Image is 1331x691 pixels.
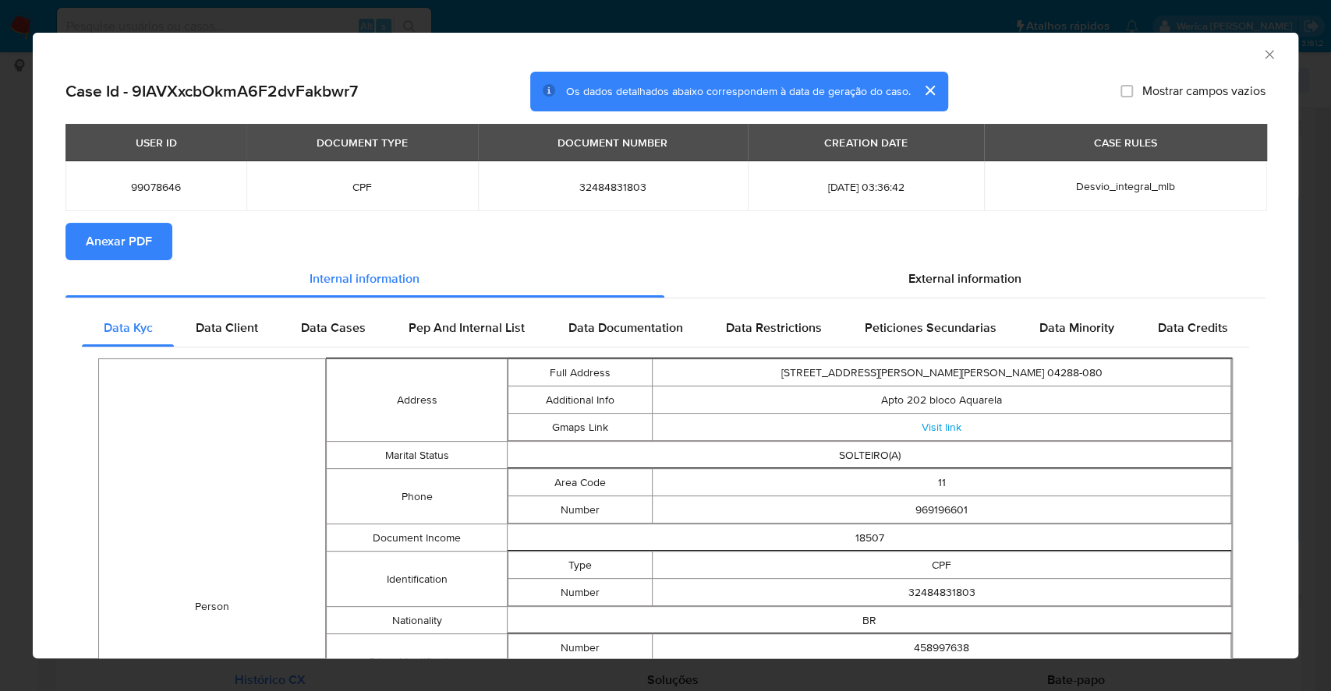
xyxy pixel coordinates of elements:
[104,319,153,337] span: Data Kyc
[33,33,1298,658] div: closure-recommendation-modal
[766,180,965,194] span: [DATE] 03:36:42
[508,496,653,524] td: Number
[908,270,1021,287] span: External information
[196,319,258,337] span: Data Client
[1120,85,1133,97] input: Mostrar campos vazios
[1039,319,1114,337] span: Data Minority
[126,129,186,156] div: USER ID
[508,414,653,441] td: Gmaps Link
[497,180,729,194] span: 32484831803
[726,319,822,337] span: Data Restrictions
[326,442,507,469] td: Marital Status
[65,260,1266,298] div: Detailed info
[653,359,1231,386] td: [STREET_ADDRESS][PERSON_NAME][PERSON_NAME] 04288-080
[653,496,1231,524] td: 969196601
[865,319,996,337] span: Peticiones Secundarias
[508,579,653,606] td: Number
[653,386,1231,414] td: Apto 202 bloco Aquarela
[82,309,1249,347] div: Detailed internal info
[508,524,1232,552] td: 18507
[1157,319,1227,337] span: Data Credits
[508,386,653,414] td: Additional Info
[1142,83,1266,99] span: Mostrar campos vazios
[265,180,458,194] span: CPF
[922,419,961,435] a: Visit link
[326,524,507,552] td: Document Income
[815,129,916,156] div: CREATION DATE
[326,552,507,607] td: Identification
[508,607,1232,634] td: BR
[84,180,228,194] span: 99078646
[307,129,417,156] div: DOCUMENT TYPE
[653,579,1231,606] td: 32484831803
[86,224,152,259] span: Anexar PDF
[568,319,682,337] span: Data Documentation
[301,319,366,337] span: Data Cases
[1076,178,1175,194] span: Desvio_integral_mlb
[409,319,525,337] span: Pep And Internal List
[508,442,1232,469] td: SOLTEIRO(A)
[653,552,1231,579] td: CPF
[653,634,1231,661] td: 458997638
[1085,129,1166,156] div: CASE RULES
[326,634,507,689] td: Other Identifications
[508,552,653,579] td: Type
[326,469,507,524] td: Phone
[326,607,507,634] td: Nationality
[310,270,419,287] span: Internal information
[508,634,653,661] td: Number
[566,83,911,99] span: Os dados detalhados abaixo correspondem à data de geração do caso.
[653,469,1231,496] td: 11
[508,469,653,496] td: Area Code
[548,129,677,156] div: DOCUMENT NUMBER
[1262,47,1276,61] button: Fechar a janela
[326,359,507,442] td: Address
[65,223,172,260] button: Anexar PDF
[911,72,948,109] button: cerrar
[508,359,653,386] td: Full Address
[65,81,358,101] h2: Case Id - 9IAVXxcbOkmA6F2dvFakbwr7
